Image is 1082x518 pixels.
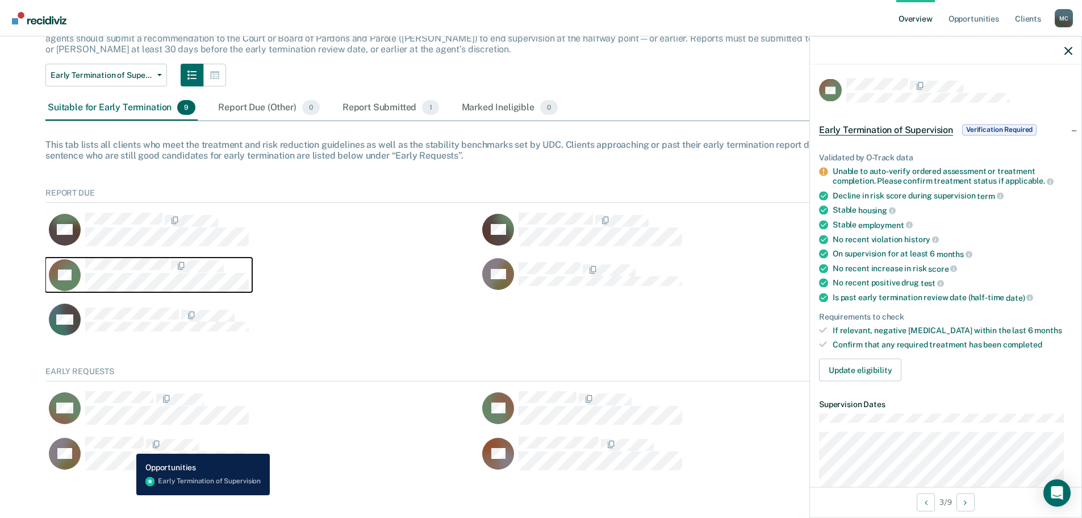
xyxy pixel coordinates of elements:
[216,96,321,121] div: Report Due (Other)
[302,100,320,115] span: 0
[1034,326,1062,335] span: months
[1055,9,1073,27] div: M C
[819,358,901,381] button: Update eligibility
[858,206,896,215] span: housing
[858,220,912,229] span: employment
[45,436,479,482] div: CaseloadOpportunityCell-247828
[479,212,912,258] div: CaseloadOpportunityCell-256649
[833,326,1072,335] div: If relevant, negative [MEDICAL_DATA] within the last 6
[45,212,479,258] div: CaseloadOpportunityCell-255030
[45,391,479,436] div: CaseloadOpportunityCell-156012
[810,487,1081,517] div: 3 / 9
[12,12,66,24] img: Recidiviz
[833,205,1072,216] div: Stable
[904,235,939,244] span: history
[479,258,912,303] div: CaseloadOpportunityCell-259675
[810,111,1081,148] div: Early Termination of SupervisionVerification Required
[45,258,479,303] div: CaseloadOpportunityCell-257262
[833,234,1072,245] div: No recent violation
[45,367,1037,382] div: Early Requests
[1043,479,1071,507] div: Open Intercom Messenger
[833,190,1072,201] div: Decline in risk score during supervision
[819,124,953,135] span: Early Termination of Supervision
[819,312,1072,321] div: Requirements to check
[977,191,1003,200] span: term
[937,249,972,258] span: months
[45,96,198,121] div: Suitable for Early Termination
[928,264,957,273] span: score
[833,292,1072,302] div: Is past early termination review date (half-time
[819,399,1072,409] dt: Supervision Dates
[1006,293,1033,302] span: date)
[45,303,479,349] div: CaseloadOpportunityCell-263343
[1055,9,1073,27] button: Profile dropdown button
[819,152,1072,162] div: Validated by O-Track data
[45,22,854,55] p: The [US_STATE] Sentencing Commission’s 2025 Adult Sentencing, Release, & Supervision Guidelines e...
[45,139,1037,161] div: This tab lists all clients who meet the treatment and risk reduction guidelines as well as the st...
[962,124,1037,135] span: Verification Required
[422,100,438,115] span: 1
[1003,340,1042,349] span: completed
[479,436,912,482] div: CaseloadOpportunityCell-257500
[833,249,1072,259] div: On supervision for at least 6
[956,493,975,511] button: Next Opportunity
[833,340,1072,350] div: Confirm that any required treatment has been
[917,493,935,511] button: Previous Opportunity
[833,278,1072,288] div: No recent positive drug
[340,96,441,121] div: Report Submitted
[540,100,558,115] span: 0
[51,71,153,80] span: Early Termination of Supervision
[177,100,195,115] span: 9
[459,96,561,121] div: Marked Ineligible
[921,279,944,288] span: test
[833,263,1072,273] div: No recent increase in risk
[479,391,912,436] div: CaseloadOpportunityCell-236520
[833,167,1072,186] div: Unable to auto-verify ordered assessment or treatment completion. Please confirm treatment status...
[45,188,1037,203] div: Report Due
[833,219,1072,230] div: Stable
